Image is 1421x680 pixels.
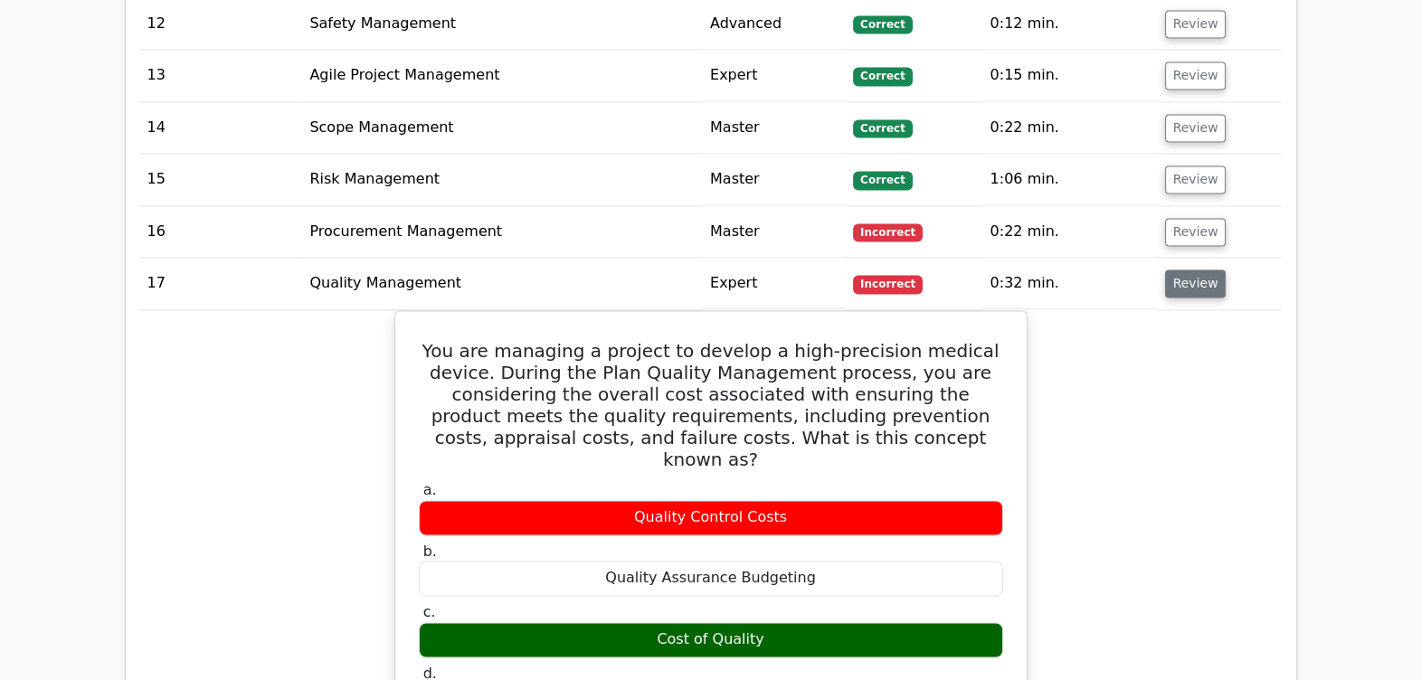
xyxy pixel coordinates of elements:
[140,102,303,154] td: 14
[140,206,303,258] td: 16
[423,481,437,498] span: a.
[703,102,846,154] td: Master
[302,102,703,154] td: Scope Management
[140,258,303,309] td: 17
[853,67,912,85] span: Correct
[703,206,846,258] td: Master
[983,258,1158,309] td: 0:32 min.
[853,15,912,33] span: Correct
[703,258,846,309] td: Expert
[853,223,923,241] span: Incorrect
[1165,269,1227,297] button: Review
[419,500,1003,535] div: Quality Control Costs
[983,154,1158,205] td: 1:06 min.
[302,206,703,258] td: Procurement Management
[1165,165,1227,194] button: Review
[1165,10,1227,38] button: Review
[983,50,1158,101] td: 0:15 min.
[302,50,703,101] td: Agile Project Management
[853,119,912,137] span: Correct
[853,275,923,293] span: Incorrect
[1165,218,1227,246] button: Review
[703,50,846,101] td: Expert
[703,154,846,205] td: Master
[302,154,703,205] td: Risk Management
[419,622,1003,657] div: Cost of Quality
[302,258,703,309] td: Quality Management
[419,561,1003,596] div: Quality Assurance Budgeting
[853,171,912,189] span: Correct
[1165,114,1227,142] button: Review
[983,206,1158,258] td: 0:22 min.
[417,340,1005,470] h5: You are managing a project to develop a high-precision medical device. During the Plan Quality Ma...
[983,102,1158,154] td: 0:22 min.
[140,50,303,101] td: 13
[423,543,437,560] span: b.
[1165,61,1227,90] button: Review
[423,603,436,620] span: c.
[140,154,303,205] td: 15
